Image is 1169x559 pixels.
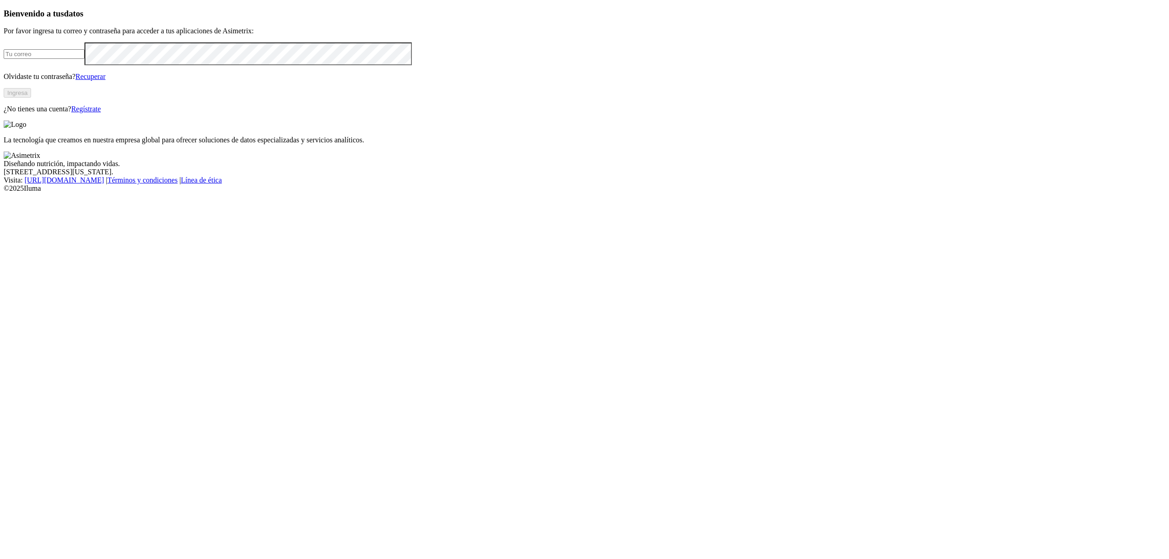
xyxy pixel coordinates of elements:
[4,9,1165,19] h3: Bienvenido a tus
[71,105,101,113] a: Regístrate
[4,105,1165,113] p: ¿No tienes una cuenta?
[75,73,105,80] a: Recuperar
[4,184,1165,193] div: © 2025 Iluma
[4,88,31,98] button: Ingresa
[181,176,222,184] a: Línea de ética
[4,168,1165,176] div: [STREET_ADDRESS][US_STATE].
[4,176,1165,184] div: Visita : | |
[4,120,26,129] img: Logo
[4,73,1165,81] p: Olvidaste tu contraseña?
[4,49,84,59] input: Tu correo
[25,176,104,184] a: [URL][DOMAIN_NAME]
[64,9,84,18] span: datos
[4,136,1165,144] p: La tecnología que creamos en nuestra empresa global para ofrecer soluciones de datos especializad...
[107,176,178,184] a: Términos y condiciones
[4,160,1165,168] div: Diseñando nutrición, impactando vidas.
[4,152,40,160] img: Asimetrix
[4,27,1165,35] p: Por favor ingresa tu correo y contraseña para acceder a tus aplicaciones de Asimetrix:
